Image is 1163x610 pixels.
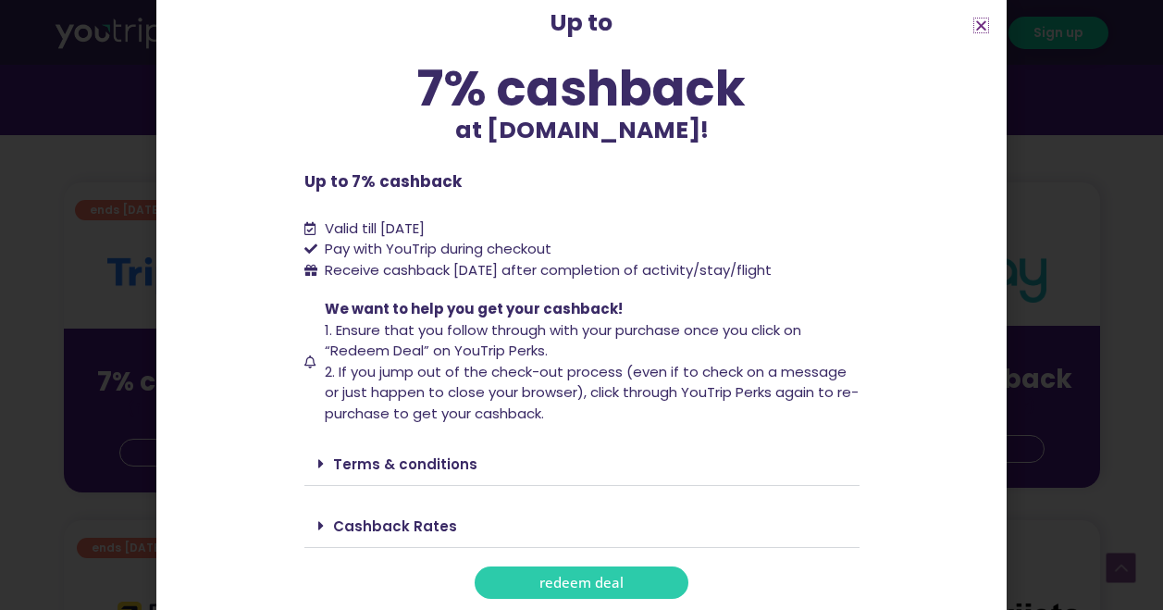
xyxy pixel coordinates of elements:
[475,566,688,599] a: redeem deal
[304,504,860,548] div: Cashback Rates
[333,517,457,536] a: Cashback Rates
[304,64,860,113] div: 7% cashback
[325,218,425,238] span: Valid till [DATE]
[325,362,859,423] span: 2. If you jump out of the check-out process (even if to check on a message or just happen to clos...
[539,576,624,590] span: redeem deal
[304,113,860,148] p: at [DOMAIN_NAME]!
[325,260,772,280] span: Receive cashback [DATE] after completion of activity/stay/flight
[333,454,477,474] a: Terms & conditions
[325,299,623,318] span: We want to help you get your cashback!
[325,320,801,361] span: 1. Ensure that you follow through with your purchase once you click on “Redeem Deal” on YouTrip P...
[320,239,551,260] span: Pay with YouTrip during checkout
[974,19,988,32] a: Close
[304,170,462,193] b: Up to 7% cashback
[304,6,860,41] p: Up to
[304,442,860,486] div: Terms & conditions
